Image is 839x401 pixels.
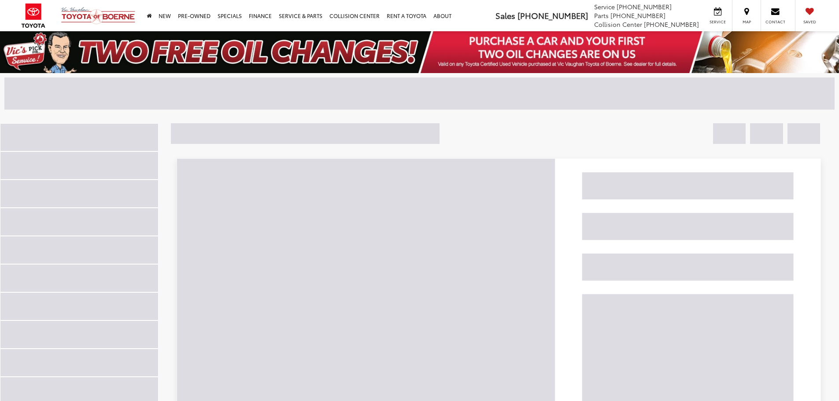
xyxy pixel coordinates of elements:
span: Collision Center [594,20,642,29]
img: Vic Vaughan Toyota of Boerne [61,7,136,25]
span: Contact [765,19,785,25]
span: [PHONE_NUMBER] [517,10,588,21]
span: Service [708,19,728,25]
span: [PHONE_NUMBER] [644,20,699,29]
span: [PHONE_NUMBER] [610,11,665,20]
span: Saved [800,19,819,25]
span: [PHONE_NUMBER] [617,2,672,11]
span: Map [737,19,756,25]
span: Service [594,2,615,11]
span: Parts [594,11,609,20]
span: Sales [495,10,515,21]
